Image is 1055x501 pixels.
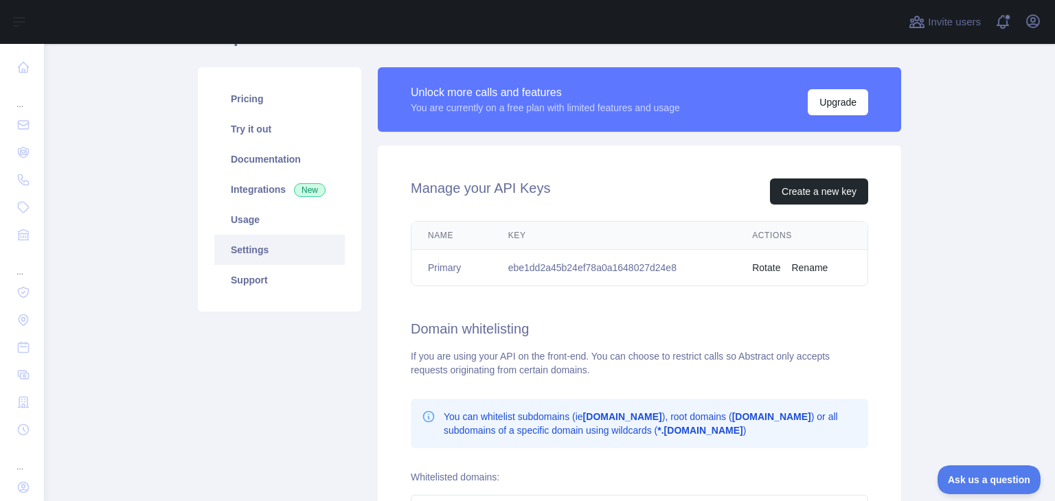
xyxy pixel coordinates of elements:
[492,222,736,250] th: Key
[657,425,742,436] b: *.[DOMAIN_NAME]
[11,445,33,472] div: ...
[736,222,867,250] th: Actions
[732,411,811,422] b: [DOMAIN_NAME]
[906,11,984,33] button: Invite users
[770,178,868,205] button: Create a new key
[294,183,326,197] span: New
[411,222,492,250] th: Name
[214,84,345,114] a: Pricing
[411,84,680,101] div: Unlock more calls and features
[411,178,550,205] h2: Manage your API Keys
[214,114,345,144] a: Try it out
[928,14,981,30] span: Invite users
[411,101,680,115] div: You are currently on a free plan with limited features and usage
[214,144,345,174] a: Documentation
[411,471,499,482] label: Whitelisted domains:
[411,250,492,286] td: Primary
[752,261,780,275] button: Rotate
[808,89,868,115] button: Upgrade
[11,250,33,277] div: ...
[411,349,868,377] div: If you are using your API on the front-end. You can choose to restrict calls so Abstract only acc...
[492,250,736,286] td: ebe1dd2a45b24ef78a0a1648027d24e8
[214,174,345,205] a: Integrations New
[411,319,868,338] h2: Domain whitelisting
[214,235,345,265] a: Settings
[214,265,345,295] a: Support
[11,82,33,110] div: ...
[938,465,1041,494] iframe: Toggle Customer Support
[583,411,662,422] b: [DOMAIN_NAME]
[214,205,345,235] a: Usage
[791,261,828,275] button: Rename
[444,410,857,437] p: You can whitelist subdomains (ie ), root domains ( ) or all subdomains of a specific domain using...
